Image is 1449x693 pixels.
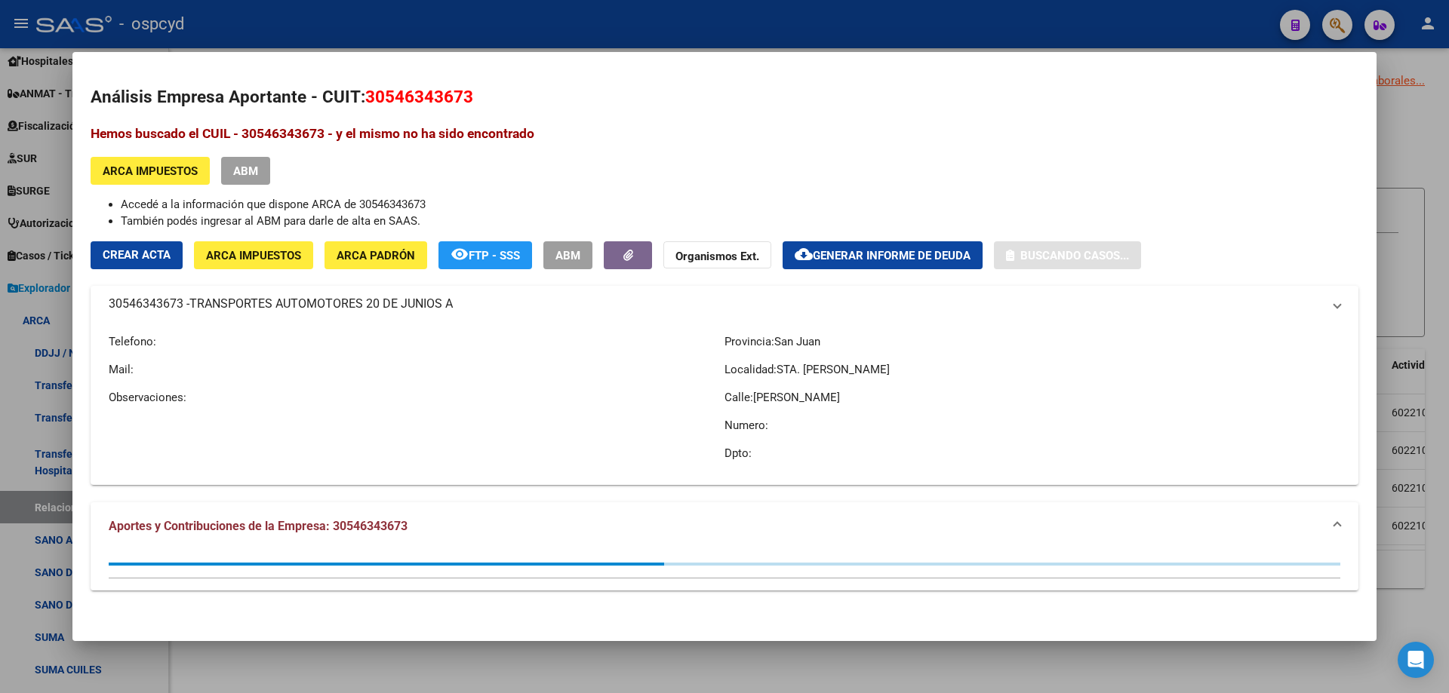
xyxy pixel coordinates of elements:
mat-expansion-panel-header: Aportes y Contribuciones de la Empresa: 30546343673 [91,502,1358,550]
p: Provincia: [724,333,1340,350]
p: Localidad: [724,361,1340,378]
span: ARCA Impuestos [206,249,301,262]
span: STA. [PERSON_NAME] [777,363,890,376]
span: ARCA Impuestos [103,164,198,178]
button: Crear Acta [91,241,183,269]
h2: Análisis Empresa Aportante - CUIT: [91,84,1358,110]
button: ABM [221,157,270,185]
button: ARCA Impuestos [194,241,313,269]
span: Generar informe de deuda [813,249,971,262]
span: Buscando casos... [1020,249,1129,262]
mat-panel-title: 30546343673 - [109,295,1322,313]
button: FTP - SSS [438,241,532,269]
span: ARCA Padrón [337,249,415,262]
span: Aportes y Contribuciones de la Empresa: 30546343673 [109,519,408,533]
p: Telefono: [109,333,724,350]
li: Accedé a la información que dispone ARCA de 30546343673 [121,196,1358,213]
button: Buscando casos... [994,241,1141,269]
span: [PERSON_NAME] [753,391,840,404]
p: Mail: [109,361,724,378]
span: Crear Acta [103,248,171,262]
p: Numero: [724,417,1340,434]
span: ABM [233,164,258,178]
div: 30546343673 -TRANSPORTES AUTOMOTORES 20 DE JUNIOS A [91,322,1358,485]
button: ARCA Padrón [325,241,427,269]
span: Hemos buscado el CUIL - 30546343673 - y el mismo no ha sido encontrado [91,126,534,141]
span: ABM [555,249,580,262]
div: Open Intercom Messenger [1398,642,1434,678]
span: FTP - SSS [469,249,520,262]
button: Organismos Ext. [663,241,771,269]
p: Calle: [724,389,1340,406]
strong: Organismos Ext. [675,250,759,263]
div: Aportes y Contribuciones de la Empresa: 30546343673 [91,550,1358,590]
p: Dpto: [724,445,1340,461]
span: 30546343673 [365,87,473,106]
span: TRANSPORTES AUTOMOTORES 20 DE JUNIOS A [189,295,453,313]
p: Observaciones: [109,389,724,406]
span: San Juan [774,335,820,348]
mat-expansion-panel-header: 30546343673 -TRANSPORTES AUTOMOTORES 20 DE JUNIOS A [91,286,1358,322]
mat-icon: cloud_download [795,245,813,263]
button: Generar informe de deuda [783,241,983,269]
li: También podés ingresar al ABM para darle de alta en SAAS. [121,213,1358,230]
button: ARCA Impuestos [91,157,210,185]
button: ABM [543,241,592,269]
mat-icon: remove_red_eye [451,245,469,263]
